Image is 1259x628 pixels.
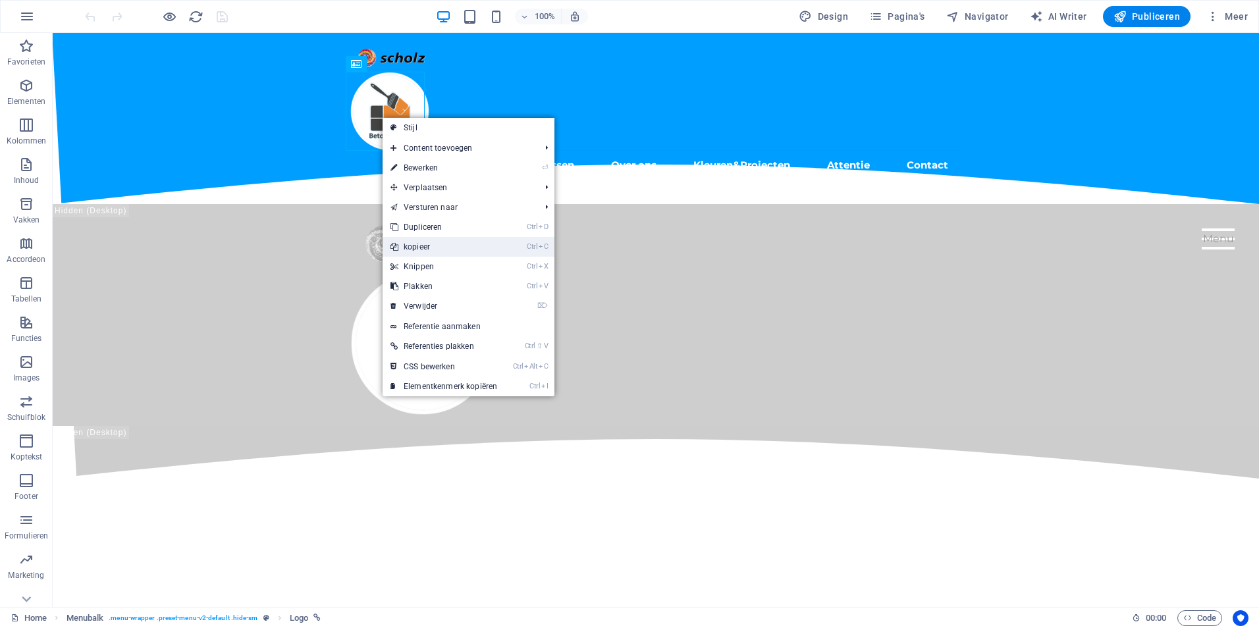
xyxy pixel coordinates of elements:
[529,382,540,390] i: Ctrl
[8,570,44,581] p: Marketing
[14,175,40,186] p: Inhoud
[793,6,853,27] div: Design (Ctrl+Alt+Y)
[535,9,556,24] h6: 100%
[7,412,45,423] p: Schuifblok
[1206,10,1248,23] span: Meer
[946,10,1009,23] span: Navigator
[869,10,925,23] span: Pagina's
[383,118,554,138] a: Stijl
[539,242,548,251] i: C
[1155,613,1157,623] span: :
[542,163,548,172] i: ⏎
[11,333,42,344] p: Functies
[1201,6,1253,27] button: Meer
[527,242,537,251] i: Ctrl
[383,377,505,396] a: CtrlIElementkenmerk kopiëren
[7,96,45,107] p: Elementen
[799,10,848,23] span: Design
[11,294,41,304] p: Tabellen
[515,9,562,24] button: 100%
[67,610,104,626] span: Klik om te selecteren, dubbelklik om te bewerken
[539,222,548,231] i: D
[109,610,257,626] span: . menu-wrapper .preset-menu-v2-default .hide-sm
[383,197,535,217] a: Versturen naar
[1146,610,1166,626] span: 00 00
[527,282,537,290] i: Ctrl
[527,262,537,271] i: Ctrl
[7,57,45,67] p: Favorieten
[5,531,48,541] p: Formulieren
[14,491,38,502] p: Footer
[1233,610,1248,626] button: Usercentrics
[7,136,47,146] p: Kolommen
[383,237,505,257] a: CtrlCkopieer
[524,362,537,371] i: Alt
[383,336,505,356] a: Ctrl⇧VReferenties plakken
[383,178,535,197] span: Verplaatsen
[1177,610,1222,626] button: Code
[383,317,554,336] a: Referentie aanmaken
[383,217,505,237] a: CtrlDDupliceren
[1025,6,1092,27] button: AI Writer
[537,301,548,310] i: ⌦
[383,257,505,276] a: CtrlXKnippen
[539,262,548,271] i: X
[569,11,581,22] i: Stel bij het wijzigen van de grootte van de weergegeven website automatisch het juist zoomniveau ...
[383,276,505,296] a: CtrlVPlakken
[513,362,523,371] i: Ctrl
[1113,10,1180,23] span: Publiceren
[1103,6,1191,27] button: Publiceren
[188,9,203,24] button: reload
[7,254,45,265] p: Accordeon
[525,342,535,350] i: Ctrl
[313,614,321,621] i: Dit element is gelinkt
[544,342,548,350] i: V
[383,138,535,158] span: Content toevoegen
[67,610,321,626] nav: breadcrumb
[941,6,1014,27] button: Navigator
[1030,10,1087,23] span: AI Writer
[263,614,269,621] i: Dit element is een aanpasbare voorinstelling
[383,158,505,178] a: ⏎Bewerken
[537,342,543,350] i: ⇧
[13,373,40,383] p: Images
[383,357,505,377] a: CtrlAltCCSS bewerken
[793,6,853,27] button: Design
[11,610,47,626] a: Klik om selectie op te heffen, dubbelklik om Pagina's te open
[290,610,308,626] span: Klik om te selecteren, dubbelklik om te bewerken
[383,296,505,316] a: ⌦Verwijder
[539,362,548,371] i: C
[1183,610,1216,626] span: Code
[188,9,203,24] i: Pagina opnieuw laden
[11,452,43,462] p: Koptekst
[864,6,930,27] button: Pagina's
[161,9,177,24] button: Klik hier om de voorbeeldmodus te verlaten en verder te gaan met bewerken
[527,222,537,231] i: Ctrl
[13,215,40,225] p: Vakken
[539,282,548,290] i: V
[1132,610,1167,626] h6: Sessietijd
[541,382,548,390] i: I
